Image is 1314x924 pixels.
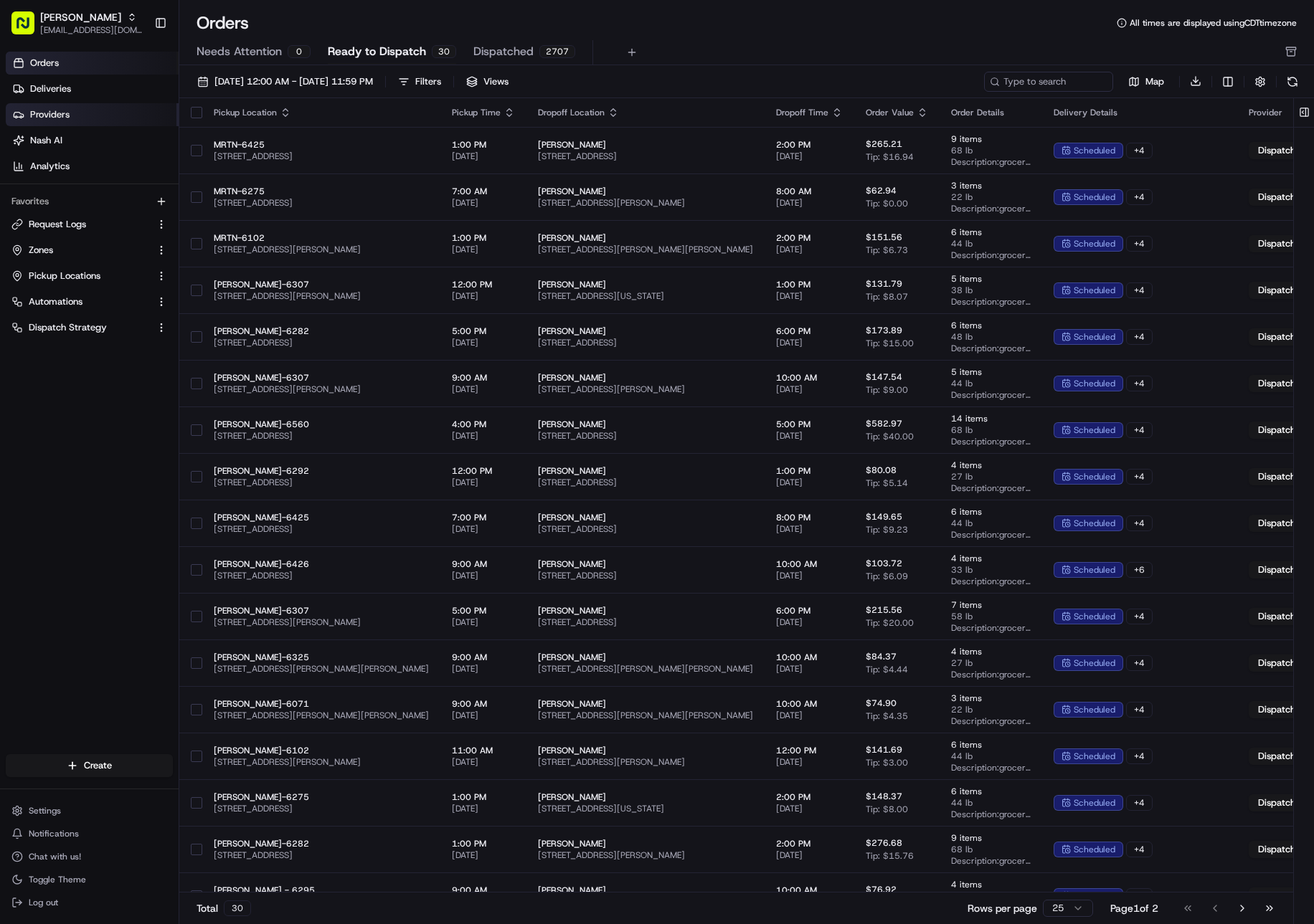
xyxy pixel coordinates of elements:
[1249,282,1305,299] button: Dispatch
[538,558,753,570] span: [PERSON_NAME]
[866,244,908,256] span: Tip: $6.73
[29,295,82,308] span: Automations
[452,139,515,151] span: 1:00 PM
[483,75,509,88] span: Views
[1126,655,1153,671] div: + 4
[866,511,902,523] span: $149.65
[214,570,429,581] span: [STREET_ADDRESS]
[49,151,181,163] div: We're available if you need us!
[214,372,429,384] span: [PERSON_NAME]-6307
[1126,282,1153,298] div: + 4
[866,524,908,535] span: Tip: $9.23
[452,616,515,628] span: [DATE]
[29,828,79,839] span: Notifications
[11,218,150,231] a: Request Logs
[866,710,908,722] span: Tip: $4.35
[452,290,515,302] span: [DATE]
[1054,107,1226,118] div: Delivery Details
[1249,468,1305,485] button: Dispatch
[214,151,429,162] span: [STREET_ADDRESS]
[29,874,86,885] span: Toggle Theme
[214,197,429,209] span: [STREET_ADDRESS]
[214,652,429,663] span: [PERSON_NAME]-6325
[951,249,1031,261] span: Description: grocery bags
[538,186,753,197] span: [PERSON_NAME]
[214,186,429,197] span: MRTN-6275
[29,270,100,282] span: Pickup Locations
[6,239,173,262] button: Zones
[866,604,902,616] span: $215.56
[214,325,429,337] span: [PERSON_NAME]-6282
[452,325,515,337] span: 5:00 PM
[6,155,179,178] a: Analytics
[1126,189,1153,205] div: + 4
[984,72,1113,92] input: Type to search
[452,558,515,570] span: 9:00 AM
[6,824,173,844] button: Notifications
[776,710,843,721] span: [DATE]
[538,372,753,384] span: [PERSON_NAME]
[538,107,753,118] div: Dropoff Location
[951,378,1031,389] span: 44 lb
[866,744,902,756] span: $141.69
[538,151,753,162] span: [STREET_ADDRESS]
[866,198,908,209] span: Tip: $0.00
[214,244,429,255] span: [STREET_ADDRESS][PERSON_NAME]
[951,564,1031,576] span: 33 lb
[1074,378,1115,389] span: scheduled
[29,218,86,231] span: Request Logs
[40,24,143,36] span: [EMAIL_ADDRESS][DOMAIN_NAME]
[1126,143,1153,158] div: + 4
[6,870,173,890] button: Toggle Theme
[452,523,515,535] span: [DATE]
[452,107,515,118] div: Pickup Time
[392,72,448,92] button: Filters
[1282,72,1303,92] button: Refresh
[214,139,429,151] span: MRTN-6425
[1074,471,1115,482] span: scheduled
[452,570,515,581] span: [DATE]
[452,337,515,348] span: [DATE]
[1126,702,1153,718] div: + 4
[776,279,843,290] span: 1:00 PM
[951,482,1031,494] span: Description: grocery bags
[951,424,1031,436] span: 68 lb
[951,389,1031,401] span: Description: grocery bags
[1126,469,1153,485] div: + 4
[866,185,897,196] span: $62.94
[14,14,43,43] img: Nash
[452,663,515,675] span: [DATE]
[951,459,1031,471] span: 4 items
[538,244,753,255] span: [STREET_ADDRESS][PERSON_NAME][PERSON_NAME]
[1126,562,1153,578] div: + 6
[951,657,1031,669] span: 27 lb
[29,208,110,222] span: Knowledge Base
[214,605,429,616] span: [PERSON_NAME]-6307
[37,92,237,108] input: Clear
[538,465,753,477] span: [PERSON_NAME]
[6,6,148,40] button: [PERSON_NAME][EMAIL_ADDRESS][DOMAIN_NAME]
[1249,561,1305,578] button: Dispatch
[214,232,429,244] span: MRTN-6102
[866,697,897,709] span: $74.90
[40,10,121,24] button: [PERSON_NAME]
[951,704,1031,715] span: 22 lb
[776,139,843,151] span: 2:00 PM
[6,801,173,821] button: Settings
[776,465,843,477] span: 1:00 PM
[1074,191,1115,203] span: scheduled
[452,745,515,756] span: 11:00 AM
[1249,608,1305,625] button: Dispatch
[214,384,429,395] span: [STREET_ADDRESS][PERSON_NAME]
[452,186,515,197] span: 7:00 AM
[6,754,173,777] button: Create
[214,523,429,535] span: [STREET_ADDRESS]
[1249,189,1305,206] button: Dispatch
[776,197,843,209] span: [DATE]
[776,384,843,395] span: [DATE]
[214,710,429,721] span: [STREET_ADDRESS][PERSON_NAME][PERSON_NAME]
[776,232,843,244] span: 2:00 PM
[214,477,429,488] span: [STREET_ADDRESS]
[1074,704,1115,715] span: scheduled
[191,72,379,92] button: [DATE] 12:00 AM - [DATE] 11:59 PM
